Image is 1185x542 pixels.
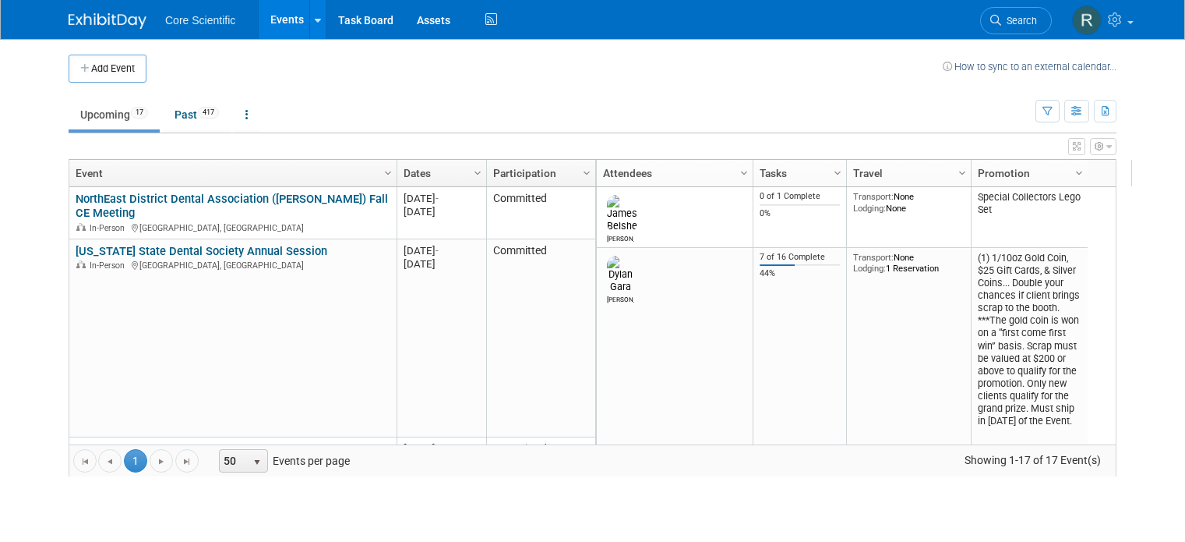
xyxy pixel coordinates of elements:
td: (1) 1/10oz Gold Coin, $25 Gift Cards, & Silver Coins... Double your chances if client brings scra... [971,248,1088,446]
td: Committed [486,187,595,239]
a: Tasks [760,160,836,186]
div: Dylan Gara [607,293,634,303]
a: Promotion [978,160,1077,186]
a: How to sync to an external calendar... [943,61,1116,73]
span: 417 [198,107,219,119]
div: [DATE] [404,192,479,205]
a: Column Settings [736,160,753,183]
a: [US_STATE] State Dental Society Annual Session [76,244,327,258]
span: Column Settings [580,167,593,179]
a: NorthEast District Dental Association ([PERSON_NAME]) Fall CE Meeting [76,192,388,221]
a: Event [76,160,386,186]
a: Column Settings [830,160,847,183]
span: In-Person [90,260,129,271]
img: Dylan Gara [607,256,634,293]
a: Go to the first page [73,449,97,473]
span: Lodging: [853,203,886,214]
div: 0 of 1 Complete [760,191,841,202]
div: [DATE] [404,257,479,271]
span: Go to the last page [181,455,193,468]
a: Column Settings [579,160,596,183]
a: Column Settings [1071,160,1088,183]
span: select [251,456,263,469]
span: In-Person [90,223,129,233]
a: Column Settings [470,160,487,183]
img: James Belshe [607,195,637,232]
a: Dates [404,160,476,186]
span: Showing 1-17 of 17 Event(s) [950,449,1116,471]
div: [DATE] [404,442,479,455]
span: Transport: [853,252,894,263]
a: Column Settings [954,160,972,183]
a: Participation [493,160,585,186]
a: Go to the last page [175,449,199,473]
td: Special Collectors Lego Set [971,187,1088,248]
span: Go to the first page [79,455,91,468]
span: Column Settings [831,167,844,179]
a: Go to the next page [150,449,173,473]
span: Column Settings [738,167,750,179]
span: Search [1001,15,1037,27]
div: None 1 Reservation [853,252,965,275]
img: In-Person Event [76,223,86,231]
td: Committed [486,239,595,437]
span: Column Settings [382,167,394,179]
a: Column Settings [380,160,397,183]
span: 50 [220,450,246,472]
span: - [436,245,439,257]
div: 7 of 16 Complete [760,252,841,263]
td: Committed [486,437,595,480]
img: ExhibitDay [69,13,146,29]
a: Travel [853,160,961,186]
div: 44% [760,268,841,279]
div: 0% [760,208,841,219]
span: - [436,193,439,204]
span: 1 [124,449,147,473]
div: [DATE] [404,244,479,257]
a: Go to the previous page [98,449,122,473]
span: Column Settings [956,167,968,179]
img: Rachel Wolff [1072,5,1102,35]
span: 17 [131,107,148,119]
span: Go to the previous page [104,455,116,468]
span: Column Settings [471,167,484,179]
span: - [436,443,439,455]
a: Search [980,7,1052,34]
img: In-Person Event [76,260,86,268]
a: Attendees [603,160,742,186]
a: DentalForum Fall 2025 [76,442,192,456]
span: Go to the next page [155,455,168,468]
div: [DATE] [404,205,479,218]
span: Events per page [199,449,365,473]
div: None None [853,191,965,214]
div: [GEOGRAPHIC_DATA], [GEOGRAPHIC_DATA] [76,221,390,234]
div: [GEOGRAPHIC_DATA], [GEOGRAPHIC_DATA] [76,258,390,271]
span: Transport: [853,191,894,202]
span: Lodging: [853,263,886,274]
a: Past417 [163,100,231,129]
div: James Belshe [607,232,634,243]
span: Column Settings [1073,167,1085,179]
a: Upcoming17 [69,100,160,129]
button: Add Event [69,55,146,83]
span: Core Scientific [165,14,235,27]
